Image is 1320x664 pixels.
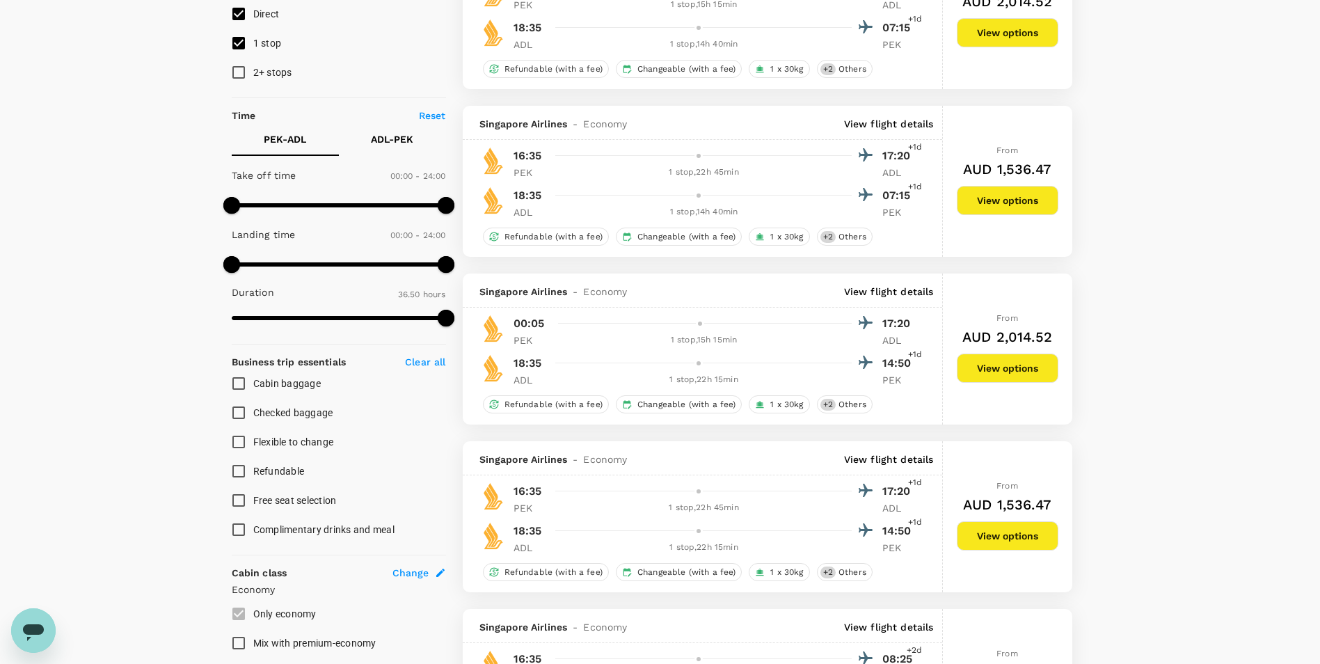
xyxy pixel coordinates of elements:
span: Direct [253,8,280,19]
span: Changeable (with a fee) [632,567,741,578]
span: 36.50 hours [398,290,446,299]
span: + 2 [820,399,836,411]
div: Refundable (with a fee) [483,228,609,246]
p: 14:50 [882,523,917,539]
span: 1 x 30kg [765,63,809,75]
p: Clear all [405,355,445,369]
div: Changeable (with a fee) [616,563,742,581]
span: From [996,313,1018,323]
span: Economy [583,117,627,131]
p: 18:35 [514,523,542,539]
span: Others [833,567,872,578]
p: 07:15 [882,19,917,36]
span: 2+ stops [253,67,292,78]
p: PEK [514,333,548,347]
span: +1d [908,476,922,490]
span: Singapore Airlines [479,452,568,466]
span: Refundable (with a fee) [499,231,608,243]
p: 18:35 [514,19,542,36]
p: ADL [514,38,548,52]
span: + 2 [820,567,836,578]
div: 1 stop , 22h 15min [557,373,852,387]
span: Change [392,566,429,580]
p: 17:20 [882,315,917,332]
p: Economy [232,583,446,596]
span: 00:00 - 24:00 [390,171,446,181]
span: Free seat selection [253,495,337,506]
span: Economy [583,620,627,634]
span: Complimentary drinks and meal [253,524,395,535]
p: View flight details [844,285,934,299]
span: Singapore Airlines [479,285,568,299]
span: From [996,481,1018,491]
span: Changeable (with a fee) [632,399,741,411]
span: +2d [907,644,922,658]
span: Refundable [253,466,305,477]
span: Cabin baggage [253,378,321,389]
div: 1 x 30kg [749,563,809,581]
div: +2Others [817,395,873,413]
p: PEK [882,373,917,387]
p: PEK [514,501,548,515]
span: Singapore Airlines [479,620,568,634]
img: SQ [479,19,507,47]
p: ADL [882,333,917,347]
strong: Cabin class [232,567,287,578]
p: ADL - PEK [371,132,413,146]
p: PEK - ADL [264,132,306,146]
span: Refundable (with a fee) [499,567,608,578]
p: Landing time [232,228,296,242]
span: 1 x 30kg [765,567,809,578]
p: 00:05 [514,315,545,332]
span: Singapore Airlines [479,117,568,131]
span: Checked baggage [253,407,333,418]
span: - [567,117,583,131]
span: 1 x 30kg [765,399,809,411]
span: From [996,649,1018,658]
p: 18:35 [514,355,542,372]
p: Duration [232,285,274,299]
span: - [567,452,583,466]
span: + 2 [820,63,836,75]
span: - [567,285,583,299]
div: Refundable (with a fee) [483,60,609,78]
div: Changeable (with a fee) [616,395,742,413]
div: 1 stop , 22h 15min [557,541,852,555]
span: Others [833,231,872,243]
p: 18:35 [514,187,542,204]
div: Refundable (with a fee) [483,395,609,413]
p: View flight details [844,452,934,466]
span: Refundable (with a fee) [499,63,608,75]
div: 1 stop , 22h 45min [557,166,852,180]
img: SQ [479,482,507,510]
span: + 2 [820,231,836,243]
img: SQ [479,315,507,342]
p: Time [232,109,256,122]
p: Reset [419,109,446,122]
div: 1 stop , 14h 40min [557,38,852,52]
button: View options [957,186,1058,215]
img: SQ [479,187,507,214]
span: +1d [908,13,922,26]
img: SQ [479,354,507,382]
img: SQ [479,522,507,550]
p: 07:15 [882,187,917,204]
h6: AUD 1,536.47 [963,158,1051,180]
p: View flight details [844,620,934,634]
p: 16:35 [514,483,542,500]
span: +1d [908,348,922,362]
p: 17:20 [882,483,917,500]
div: +2Others [817,60,873,78]
p: ADL [514,205,548,219]
p: ADL [514,373,548,387]
p: PEK [882,205,917,219]
p: PEK [514,166,548,180]
button: View options [957,521,1058,551]
span: Only economy [253,608,317,619]
span: Economy [583,452,627,466]
iframe: Button to launch messaging window [11,608,56,653]
p: PEK [882,38,917,52]
div: 1 stop , 15h 15min [557,333,852,347]
div: Changeable (with a fee) [616,228,742,246]
span: Others [833,63,872,75]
